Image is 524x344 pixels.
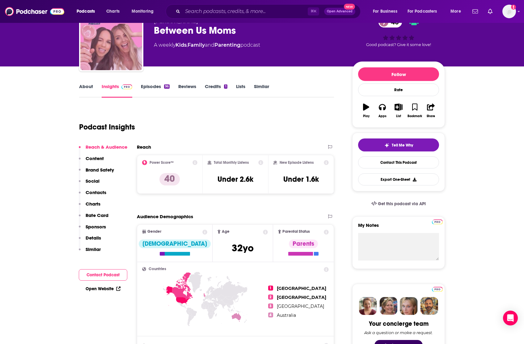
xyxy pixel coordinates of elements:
[427,114,435,118] div: Share
[86,235,101,241] p: Details
[373,7,397,16] span: For Business
[503,311,518,325] div: Open Intercom Messenger
[369,320,429,328] div: Your concierge team
[79,224,106,235] button: Sponsors
[214,42,240,48] a: Parenting
[358,67,439,81] button: Follow
[137,214,193,219] h2: Audience Demographics
[502,5,516,18] span: Logged in as gracemyron
[79,83,93,98] a: About
[268,295,273,299] span: 2
[86,155,104,161] p: Content
[378,114,387,118] div: Apps
[280,160,314,165] h2: New Episode Listens
[282,230,310,234] span: Parental Status
[268,286,273,291] span: 1
[407,100,423,122] button: Bookmark
[79,144,127,155] button: Reach & Audience
[432,286,443,292] a: Pro website
[277,304,324,309] span: [GEOGRAPHIC_DATA]
[254,83,269,98] a: Similar
[171,4,366,19] div: Search podcasts, credits, & more...
[446,6,469,16] button: open menu
[396,114,401,118] div: List
[72,6,103,16] button: open menu
[79,155,104,167] button: Content
[277,286,326,291] span: [GEOGRAPHIC_DATA]
[277,312,296,318] span: Australia
[358,222,439,233] label: My Notes
[86,178,99,184] p: Social
[358,156,439,168] a: Contact This Podcast
[178,83,196,98] a: Reviews
[159,173,180,185] p: 40
[502,5,516,18] img: User Profile
[218,175,253,184] h3: Under 2.6k
[432,287,443,292] img: Podchaser Pro
[470,6,480,17] a: Show notifications dropdown
[358,83,439,96] div: Rate
[214,160,249,165] h2: Total Monthly Listens
[369,6,405,16] button: open menu
[86,286,120,291] a: Open Website
[391,100,407,122] button: List
[232,242,254,254] span: 32 yo
[222,230,230,234] span: Age
[502,5,516,18] button: Show profile menu
[352,13,445,51] div: 40Good podcast? Give it some love!
[79,235,101,246] button: Details
[79,269,127,281] button: Contact Podcast
[408,7,437,16] span: For Podcasters
[80,8,142,70] img: Between Us Moms
[379,297,397,315] img: Barbara Profile
[188,42,205,48] a: Family
[79,246,101,258] button: Similar
[327,10,353,13] span: Open Advanced
[127,6,162,16] button: open menu
[268,312,273,317] span: 4
[289,240,318,248] div: Parents
[102,6,123,16] a: Charts
[359,297,377,315] img: Sydney Profile
[404,6,446,16] button: open menu
[485,6,495,17] a: Show notifications dropdown
[374,100,390,122] button: Apps
[77,7,95,16] span: Podcasts
[86,189,106,195] p: Contacts
[79,189,106,201] button: Contacts
[268,304,273,308] span: 3
[86,167,114,173] p: Brand Safety
[432,219,443,224] img: Podchaser Pro
[205,42,214,48] span: and
[308,7,319,15] span: ⌘ K
[420,297,438,315] img: Jon Profile
[366,196,431,211] a: Get this podcast via API
[364,330,433,335] div: Ask a question or make a request.
[5,6,64,17] img: Podchaser - Follow, Share and Rate Podcasts
[183,6,308,16] input: Search podcasts, credits, & more...
[450,7,461,16] span: More
[79,212,108,224] button: Rate Card
[358,100,374,122] button: Play
[86,246,101,252] p: Similar
[283,175,319,184] h3: Under 1.6k
[358,173,439,185] button: Export One-Sheet
[102,83,132,98] a: InsightsPodchaser Pro
[86,212,108,218] p: Rate Card
[137,144,151,150] h2: Reach
[205,83,227,98] a: Credits1
[324,8,355,15] button: Open AdvancedNew
[363,114,370,118] div: Play
[392,143,413,148] span: Tell Me Why
[79,178,99,189] button: Social
[149,267,166,271] span: Countries
[150,160,174,165] h2: Power Score™
[511,5,516,10] svg: Add a profile image
[86,144,127,150] p: Reach & Audience
[106,7,120,16] span: Charts
[344,4,355,10] span: New
[224,84,227,89] div: 1
[86,201,100,207] p: Charts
